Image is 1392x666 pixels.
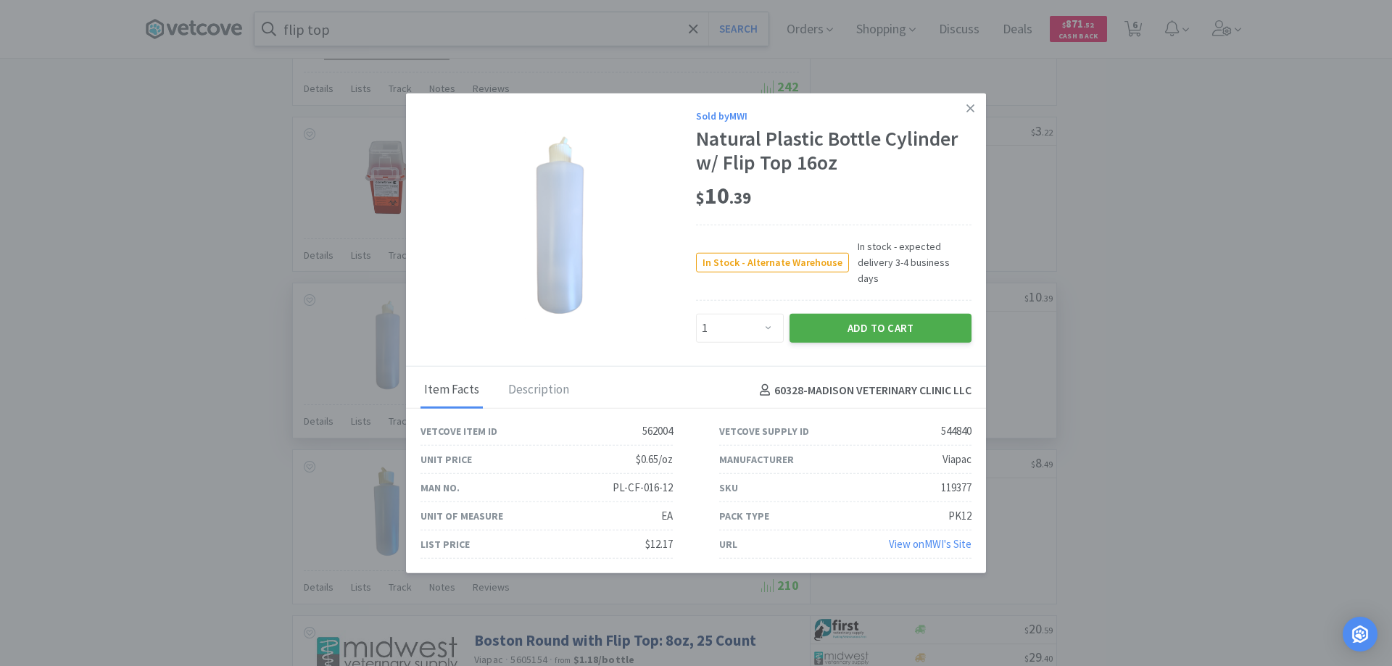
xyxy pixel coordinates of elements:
[719,451,794,467] div: Manufacturer
[948,507,971,525] div: PK12
[525,130,592,319] img: fee9d93dcc7f4cb69504ea83b38536bc_544840.png
[696,181,751,210] span: 10
[420,480,460,496] div: Man No.
[420,536,470,552] div: List Price
[696,188,705,208] span: $
[729,188,751,208] span: . 39
[697,253,848,271] span: In Stock - Alternate Warehouse
[941,479,971,496] div: 119377
[1343,617,1377,652] div: Open Intercom Messenger
[420,451,472,467] div: Unit Price
[719,508,769,524] div: Pack Type
[942,451,971,468] div: Viapac
[719,423,809,439] div: Vetcove Supply ID
[696,127,971,175] div: Natural Plastic Bottle Cylinder w/ Flip Top 16oz
[613,479,673,496] div: PL-CF-016-12
[941,423,971,440] div: 544840
[790,314,971,343] button: Add to Cart
[849,238,971,286] span: In stock - expected delivery 3-4 business days
[719,536,737,552] div: URL
[420,372,483,409] div: Item Facts
[505,372,573,409] div: Description
[754,380,971,399] h4: 60328 - MADISON VETERINARY CLINIC LLC
[420,508,503,524] div: Unit of Measure
[636,451,673,468] div: $0.65/oz
[719,480,738,496] div: SKU
[696,107,971,123] div: Sold by MWI
[661,507,673,525] div: EA
[645,536,673,553] div: $12.17
[642,423,673,440] div: 562004
[889,537,971,551] a: View onMWI's Site
[420,423,497,439] div: Vetcove Item ID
